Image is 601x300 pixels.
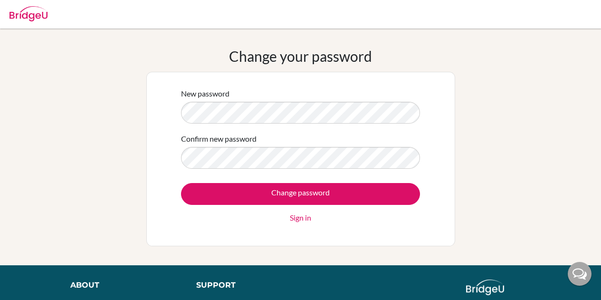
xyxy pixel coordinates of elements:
img: Bridge-U [10,6,48,21]
a: Sign in [290,212,311,223]
label: New password [181,88,229,99]
h1: Change your password [229,48,372,65]
label: Confirm new password [181,133,257,145]
div: Support [196,280,291,291]
input: Change password [181,183,420,205]
img: logo_white@2x-f4f0deed5e89b7ecb1c2cc34c3e3d731f90f0f143d5ea2071677605dd97b5244.png [466,280,505,295]
div: About [70,280,175,291]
